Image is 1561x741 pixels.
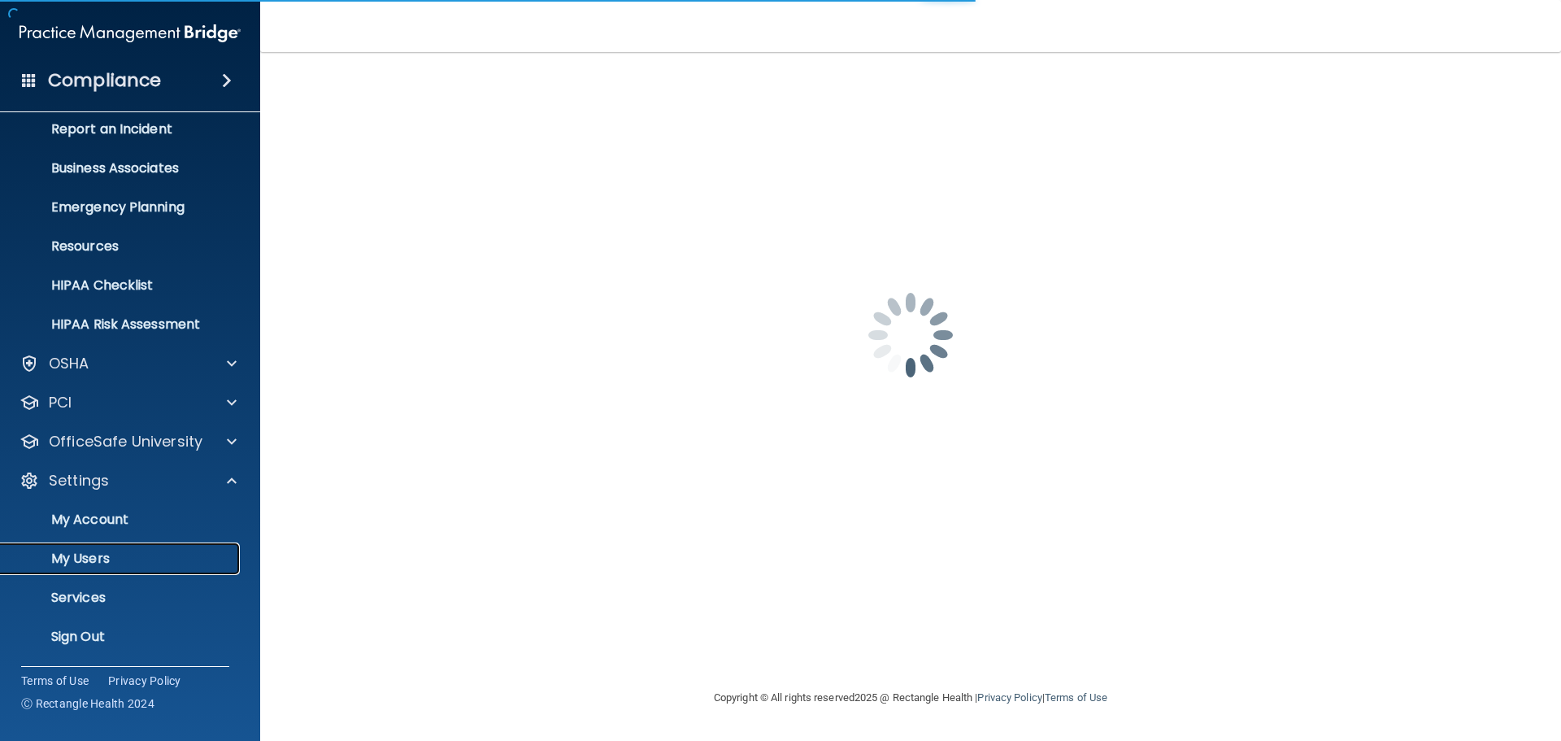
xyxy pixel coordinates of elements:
p: Services [11,590,233,606]
img: spinner.e123f6fc.gif [829,254,992,416]
p: My Account [11,512,233,528]
p: Business Associates [11,160,233,177]
p: Report an Incident [11,121,233,137]
a: Terms of Use [21,673,89,689]
p: HIPAA Checklist [11,277,233,294]
a: PCI [20,393,237,412]
p: Resources [11,238,233,255]
a: Privacy Policy [108,673,181,689]
p: Settings [49,471,109,490]
div: Copyright © All rights reserved 2025 @ Rectangle Health | | [614,672,1207,724]
p: Sign Out [11,629,233,645]
p: PCI [49,393,72,412]
p: My Users [11,551,233,567]
p: OfficeSafe University [49,432,202,451]
p: HIPAA Risk Assessment [11,316,233,333]
iframe: Drift Widget Chat Controller [1280,625,1541,691]
a: Privacy Policy [977,691,1041,704]
a: Settings [20,471,237,490]
h4: Compliance [48,69,161,92]
img: PMB logo [20,17,241,50]
a: OfficeSafe University [20,432,237,451]
p: OSHA [49,354,89,373]
a: OSHA [20,354,237,373]
a: Terms of Use [1045,691,1107,704]
p: Emergency Planning [11,199,233,216]
span: Ⓒ Rectangle Health 2024 [21,695,154,712]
